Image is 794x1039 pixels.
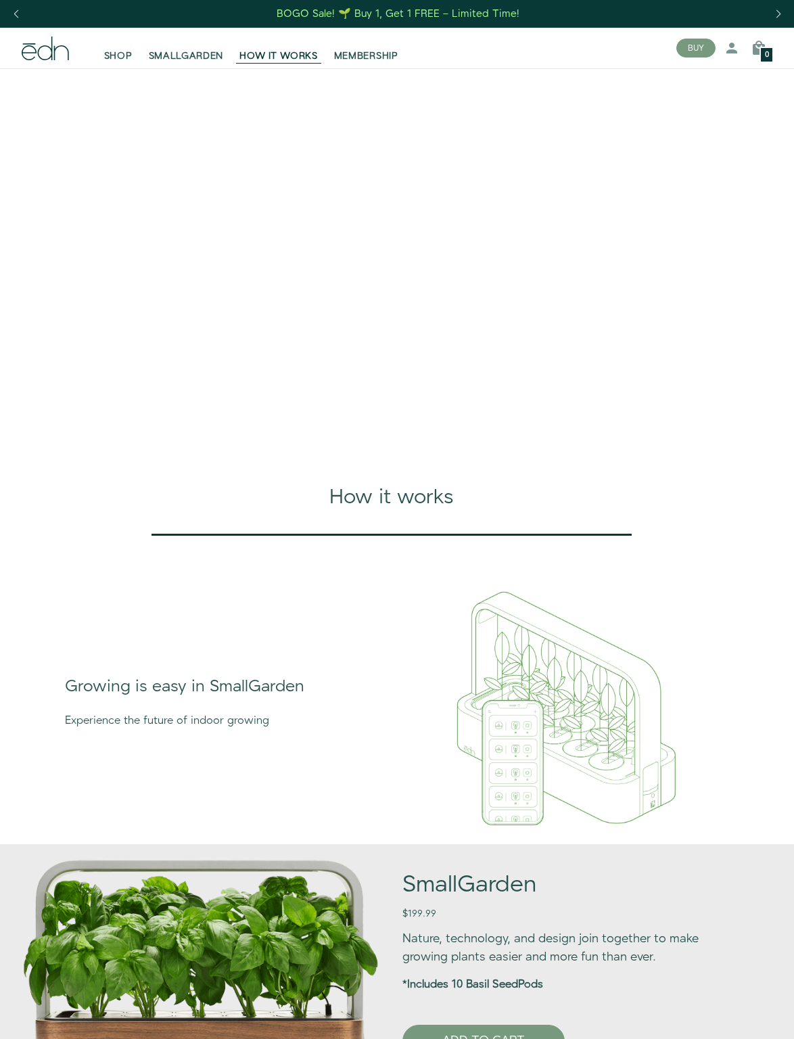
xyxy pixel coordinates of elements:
[402,909,743,919] h5: $199.99
[239,49,317,63] span: HOW IT WORKS
[402,930,743,966] p: Nature, technology, and design join together to make growing plants easier and more fun than ever.
[104,49,133,63] span: SHOP
[276,3,521,24] a: BOGO Sale! 🌱 Buy 1, Get 1 FREE – Limited Time!
[765,51,769,59] span: 0
[65,675,365,698] div: Growing is easy in SmallGarden
[402,873,743,898] h1: SmallGarden
[96,33,141,63] a: SHOP
[334,49,398,63] span: MEMBERSHIP
[65,698,365,729] div: Experience the future of indoor growing
[326,33,406,63] a: MEMBERSHIP
[141,33,232,63] a: SMALLGARDEN
[231,33,325,63] a: HOW IT WORKS
[149,49,224,63] span: SMALLGARDEN
[49,483,734,512] div: How it works
[684,998,780,1032] iframe: Opens a widget where you can find more information
[676,39,716,57] button: BUY
[402,977,743,993] p: *Includes 10 Basil SeedPods
[277,7,519,21] div: BOGO Sale! 🌱 Buy 1, Get 1 FREE – Limited Time!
